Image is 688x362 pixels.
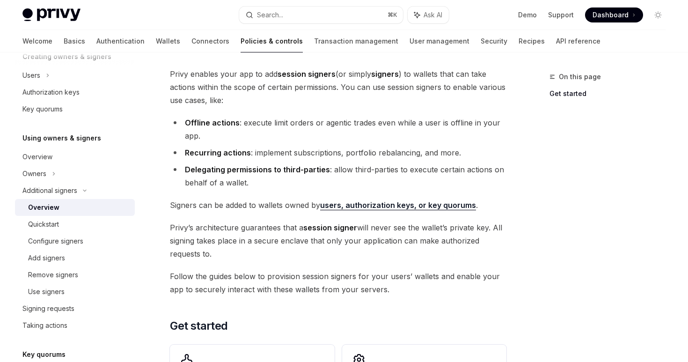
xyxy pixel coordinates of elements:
a: Dashboard [585,7,643,22]
div: Additional signers [22,185,77,196]
a: Add signers [15,250,135,266]
div: Overview [28,202,59,213]
span: Dashboard [593,10,629,20]
a: Overview [15,148,135,165]
a: Quickstart [15,216,135,233]
div: Authorization keys [22,87,80,98]
span: Signers can be added to wallets owned by . [170,199,506,212]
a: Wallets [156,30,180,52]
a: Authentication [96,30,145,52]
strong: Offline actions [185,118,240,127]
div: Remove signers [28,269,78,281]
div: Owners [22,168,46,179]
a: Transaction management [314,30,398,52]
a: Security [481,30,507,52]
span: Follow the guides below to provision session signers for your users’ wallets and enable your app ... [170,270,506,296]
span: Privy’s architecture guarantees that a will never see the wallet’s private key. All signing takes... [170,221,506,260]
span: Get started [170,318,227,333]
span: Privy enables your app to add (or simply ) to wallets that can take actions within the scope of c... [170,67,506,107]
button: Search...⌘K [239,7,403,23]
h5: Using owners & signers [22,133,101,144]
img: light logo [22,8,81,22]
strong: Delegating permissions to third-parties [185,165,330,174]
a: Support [548,10,574,20]
a: Remove signers [15,266,135,283]
span: ⌘ K [388,11,397,19]
div: Users [22,70,40,81]
a: Use signers [15,283,135,300]
a: Basics [64,30,85,52]
a: Taking actions [15,317,135,334]
div: Overview [22,151,52,163]
div: Add signers [28,252,65,264]
div: Signing requests [22,303,74,314]
button: Toggle dark mode [651,7,666,22]
a: Key quorums [15,101,135,118]
div: Key quorums [22,103,63,115]
a: API reference [556,30,600,52]
h5: Key quorums [22,349,66,360]
div: Search... [257,9,283,21]
a: Get started [549,86,673,101]
span: Ask AI [424,10,442,20]
div: Use signers [28,286,65,297]
a: Policies & controls [241,30,303,52]
div: Quickstart [28,219,59,230]
strong: Recurring actions [185,148,251,157]
li: : implement subscriptions, portfolio rebalancing, and more. [170,146,506,159]
li: : allow third-parties to execute certain actions on behalf of a wallet. [170,163,506,189]
li: : execute limit orders or agentic trades even while a user is offline in your app. [170,116,506,142]
a: Overview [15,199,135,216]
a: Connectors [191,30,229,52]
a: Welcome [22,30,52,52]
a: Configure signers [15,233,135,250]
a: users, authorization keys, or key quorums [320,200,476,210]
strong: session signers [278,69,336,79]
a: Demo [518,10,537,20]
a: Recipes [519,30,545,52]
strong: session signer [303,223,357,232]
strong: signers [371,69,399,79]
a: User management [410,30,469,52]
div: Taking actions [22,320,67,331]
a: Authorization keys [15,84,135,101]
div: Configure signers [28,236,83,247]
span: On this page [559,71,601,82]
button: Ask AI [408,7,449,23]
a: Signing requests [15,300,135,317]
